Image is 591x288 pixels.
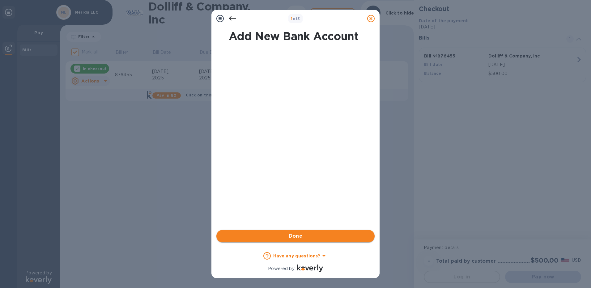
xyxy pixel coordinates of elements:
p: Powered by [268,265,294,272]
b: Have any questions? [273,253,321,258]
span: 1 [291,16,292,21]
button: Done [216,230,375,242]
span: Done [289,232,303,240]
img: Logo [297,265,323,272]
h1: Add New Bank Account [217,30,370,43]
b: of 3 [291,16,300,21]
